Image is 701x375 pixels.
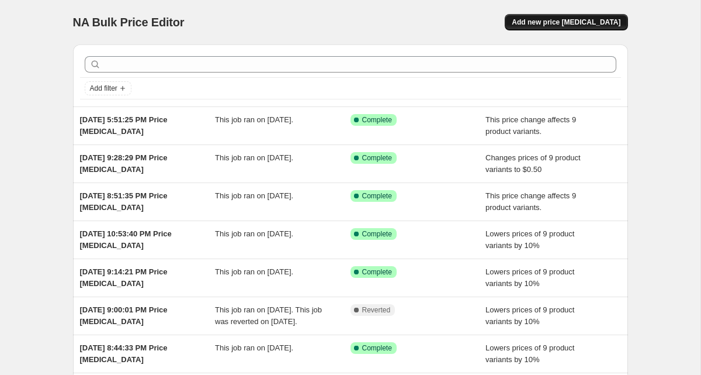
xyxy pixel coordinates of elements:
span: Complete [362,153,392,163]
span: Complete [362,229,392,239]
span: [DATE] 8:44:33 PM Price [MEDICAL_DATA] [80,343,168,364]
span: This job ran on [DATE]. [215,115,293,124]
span: This price change affects 9 product variants. [485,115,576,136]
span: [DATE] 9:00:01 PM Price [MEDICAL_DATA] [80,305,168,326]
span: This job ran on [DATE]. [215,191,293,200]
span: This job ran on [DATE]. This job was reverted on [DATE]. [215,305,322,326]
span: This job ran on [DATE]. [215,267,293,276]
span: Lowers prices of 9 product variants by 10% [485,305,574,326]
span: This job ran on [DATE]. [215,153,293,162]
span: [DATE] 9:14:21 PM Price [MEDICAL_DATA] [80,267,168,288]
span: Reverted [362,305,391,315]
span: [DATE] 5:51:25 PM Price [MEDICAL_DATA] [80,115,168,136]
span: Complete [362,343,392,353]
span: This job ran on [DATE]. [215,343,293,352]
span: Add new price [MEDICAL_DATA] [512,18,620,27]
span: [DATE] 9:28:29 PM Price [MEDICAL_DATA] [80,153,168,174]
span: This job ran on [DATE]. [215,229,293,238]
span: Lowers prices of 9 product variants by 10% [485,229,574,250]
span: NA Bulk Price Editor [73,16,185,29]
span: Lowers prices of 9 product variants by 10% [485,343,574,364]
span: [DATE] 10:53:40 PM Price [MEDICAL_DATA] [80,229,172,250]
span: Changes prices of 9 product variants to $0.50 [485,153,581,174]
span: Complete [362,267,392,277]
span: Complete [362,115,392,125]
span: [DATE] 8:51:35 PM Price [MEDICAL_DATA] [80,191,168,212]
span: This price change affects 9 product variants. [485,191,576,212]
span: Lowers prices of 9 product variants by 10% [485,267,574,288]
button: Add new price [MEDICAL_DATA] [505,14,627,30]
button: Add filter [85,81,131,95]
span: Add filter [90,84,117,93]
span: Complete [362,191,392,201]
